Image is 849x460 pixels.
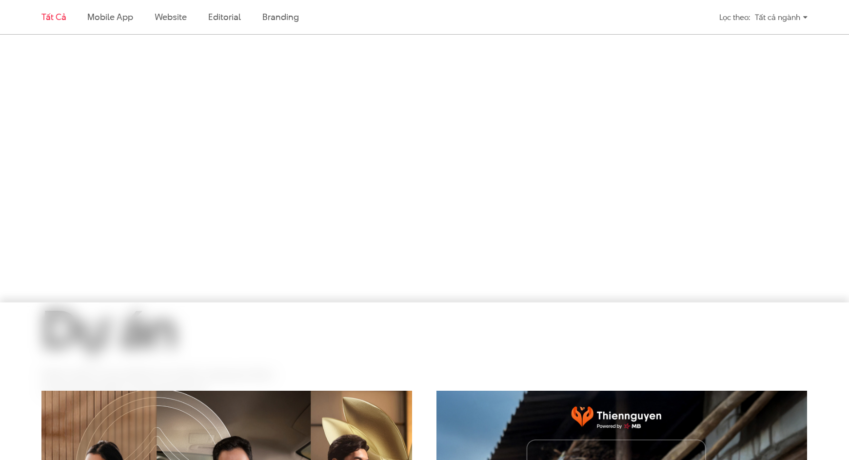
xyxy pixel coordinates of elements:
[87,11,133,23] a: Mobile app
[41,301,280,358] h1: Dự án
[755,9,808,26] div: Tất cả ngành
[208,11,241,23] a: Editorial
[41,11,66,23] a: Tất cả
[719,9,750,26] div: Lọc theo:
[155,11,187,23] a: Website
[262,11,298,23] a: Branding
